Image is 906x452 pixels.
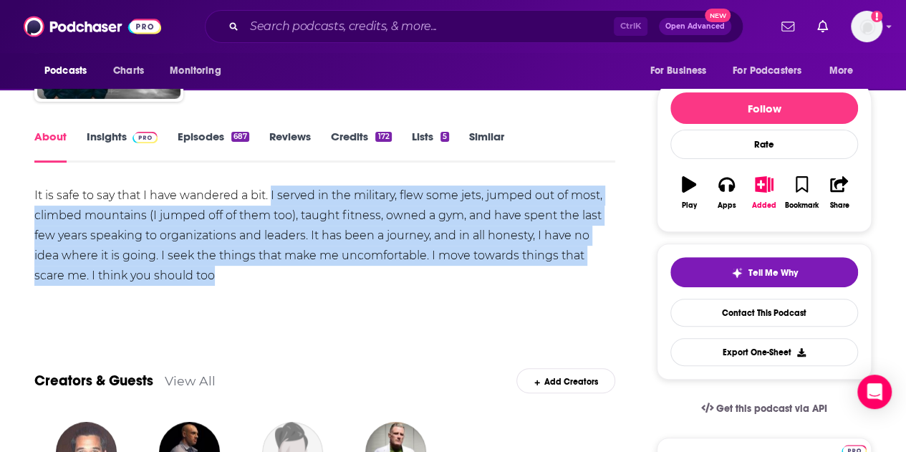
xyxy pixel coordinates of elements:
[244,15,614,38] input: Search podcasts, credits, & more...
[670,257,858,287] button: tell me why sparkleTell Me Why
[375,132,391,142] div: 172
[857,375,892,409] div: Open Intercom Messenger
[708,167,745,218] button: Apps
[640,57,724,85] button: open menu
[746,167,783,218] button: Added
[670,299,858,327] a: Contact This Podcast
[412,130,449,163] a: Lists5
[718,201,736,210] div: Apps
[851,11,882,42] img: User Profile
[748,267,798,279] span: Tell Me Why
[44,61,87,81] span: Podcasts
[113,61,144,81] span: Charts
[670,167,708,218] button: Play
[132,132,158,143] img: Podchaser Pro
[331,130,391,163] a: Credits172
[34,372,153,390] a: Creators & Guests
[650,61,706,81] span: For Business
[731,267,743,279] img: tell me why sparkle
[783,167,820,218] button: Bookmark
[670,130,858,159] div: Rate
[871,11,882,22] svg: Add a profile image
[811,14,834,39] a: Show notifications dropdown
[160,57,239,85] button: open menu
[34,57,105,85] button: open menu
[670,92,858,124] button: Follow
[716,403,827,415] span: Get this podcast via API
[682,201,697,210] div: Play
[851,11,882,42] button: Show profile menu
[752,201,776,210] div: Added
[659,18,731,35] button: Open AdvancedNew
[829,201,849,210] div: Share
[24,13,161,40] img: Podchaser - Follow, Share and Rate Podcasts
[614,17,647,36] span: Ctrl K
[231,132,249,142] div: 687
[178,130,249,163] a: Episodes687
[785,201,819,210] div: Bookmark
[104,57,153,85] a: Charts
[87,130,158,163] a: InsightsPodchaser Pro
[829,61,854,81] span: More
[516,368,615,393] div: Add Creators
[821,167,858,218] button: Share
[723,57,822,85] button: open menu
[776,14,800,39] a: Show notifications dropdown
[165,373,216,388] a: View All
[205,10,743,43] div: Search podcasts, credits, & more...
[705,9,731,22] span: New
[34,186,615,286] div: It is safe to say that I have wandered a bit. I served in the military, flew some jets, jumped ou...
[851,11,882,42] span: Logged in as SarahCBreivogel
[269,130,311,163] a: Reviews
[665,23,725,30] span: Open Advanced
[733,61,801,81] span: For Podcasters
[469,130,504,163] a: Similar
[34,130,67,163] a: About
[670,338,858,366] button: Export One-Sheet
[819,57,872,85] button: open menu
[440,132,449,142] div: 5
[690,391,839,426] a: Get this podcast via API
[170,61,221,81] span: Monitoring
